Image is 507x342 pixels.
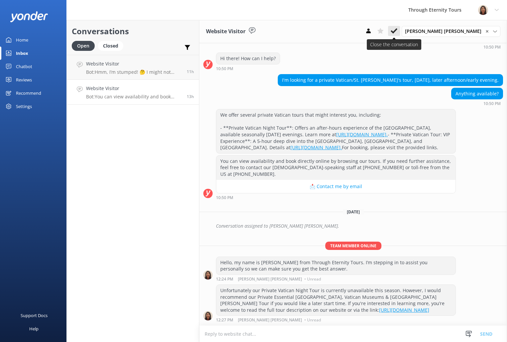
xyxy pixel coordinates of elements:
span: • Unread [304,277,321,281]
h4: Website Visitor [86,60,182,67]
span: • Unread [304,318,321,322]
div: Unfortunately our Private Vatican Night Tour is currently unavailable this season. However, I wou... [216,285,456,315]
div: Hi there! How can I help? [216,53,280,64]
div: You can view availability and book directly online by browsing our tours. If you need further ass... [216,156,456,180]
div: Settings [16,100,32,113]
a: Website VisitorBot:You can view availability and book directly online by browsing our tours. If y... [67,80,199,105]
span: Aug 28 2025 10:50pm (UTC +02:00) Europe/Amsterdam [187,94,194,99]
strong: 10:50 PM [216,196,233,200]
div: Home [16,33,28,47]
div: Inbox [16,47,28,60]
div: Aug 28 2025 10:50pm (UTC +02:00) Europe/Amsterdam [475,45,503,49]
div: Aug 28 2025 10:50pm (UTC +02:00) Europe/Amsterdam [451,101,503,106]
img: yonder-white-logo.png [10,11,48,22]
span: [PERSON_NAME] [PERSON_NAME] [238,277,302,281]
a: Website VisitorBot:Hmm, I’m stumped! 🤔 I might not have the answer to that one, but our amazing t... [67,55,199,80]
h2: Conversations [72,25,194,38]
div: Closed [98,41,123,51]
span: [DATE] [343,209,364,215]
span: ✕ [485,28,489,35]
img: 725-1755267273.png [478,5,488,15]
div: Conversation assigned to [PERSON_NAME] [PERSON_NAME]. [216,220,503,232]
div: Chatbot [16,60,32,73]
strong: 10:50 PM [216,67,233,71]
span: Team member online [325,242,381,250]
div: Anything available? [452,88,503,99]
strong: 12:27 PM [216,318,233,322]
div: Help [29,322,39,335]
h3: Website Visitor [206,27,246,36]
span: Aug 29 2025 12:33am (UTC +02:00) Europe/Amsterdam [187,69,194,74]
span: [PERSON_NAME] [PERSON_NAME] [405,28,485,35]
div: Aug 28 2025 10:50pm (UTC +02:00) Europe/Amsterdam [216,195,456,200]
span: [PERSON_NAME] [PERSON_NAME] [238,318,302,322]
div: Aug 28 2025 10:50pm (UTC +02:00) Europe/Amsterdam [216,66,280,71]
a: Closed [98,42,127,49]
div: Support Docs [21,309,48,322]
p: Bot: Hmm, I’m stumped! 🤔 I might not have the answer to that one, but our amazing team definitely... [86,69,182,75]
div: Aug 29 2025 12:24pm (UTC +02:00) Europe/Amsterdam [216,277,456,281]
a: [URL][DOMAIN_NAME] [379,307,429,313]
strong: 10:50 PM [483,102,501,106]
div: Reviews [16,73,32,86]
div: Assign User [402,26,500,37]
div: Aug 29 2025 12:27pm (UTC +02:00) Europe/Amsterdam [216,317,456,322]
div: Recommend [16,86,41,100]
h4: Website Visitor [86,85,182,92]
button: 📩 Contact me by email [216,180,456,193]
strong: 12:24 PM [216,277,233,281]
strong: 10:50 PM [483,45,501,49]
a: [URL][DOMAIN_NAME]. [336,131,388,138]
div: 2025-08-29T10:24:50.565 [203,220,503,232]
p: Bot: You can view availability and book directly online by browsing our tours. If you need furthe... [86,94,182,100]
div: I'm looking for a private Vatican/St. [PERSON_NAME]'s tour, [DATE], later afternoon/early evening. [278,74,503,86]
a: Open [72,42,98,49]
div: Open [72,41,95,51]
div: Hello, my name is [PERSON_NAME] from Through Eternity Tours. I’m stepping in to assist you person... [216,257,456,275]
div: We offer several private Vatican tours that might interest you, including: - **Private Vatican Ni... [216,109,456,153]
a: [URL][DOMAIN_NAME]. [290,144,342,151]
